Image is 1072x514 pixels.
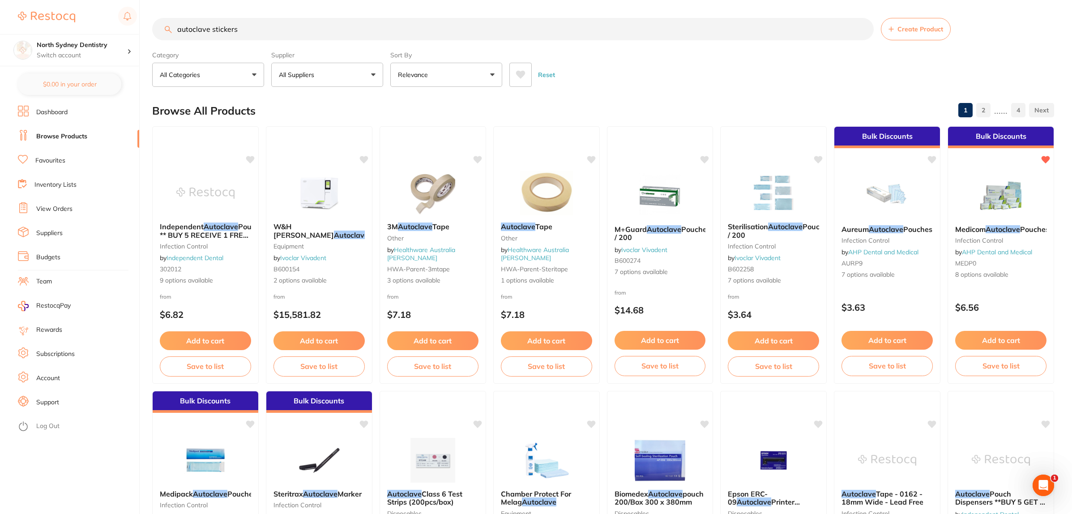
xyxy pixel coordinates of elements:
small: infection control [160,501,251,509]
em: Autoclave [648,489,683,498]
em: Autoclave [647,225,681,234]
span: Tape [432,222,449,231]
small: other [501,235,592,242]
small: infection control [728,243,819,250]
div: Bulk Discounts [266,391,372,413]
img: Sterilisation Autoclave Pouches / 200 [744,171,803,215]
span: Pouches [903,225,932,234]
button: Add to cart [501,331,592,350]
span: B600154 [273,265,299,273]
em: Autoclave [768,222,803,231]
b: W&H Lisa Autoclave Steriliser [273,223,365,239]
em: Autoclave [204,222,238,231]
span: by [387,246,455,262]
button: Save to list [728,356,819,376]
span: Steritrax [273,489,303,498]
span: Pouches / 200 [728,222,832,239]
a: Healthware Australia [PERSON_NAME] [501,246,569,262]
a: Healthware Australia [PERSON_NAME] [387,246,455,262]
span: B600274 [615,257,641,265]
img: Medipack Autoclave Pouches [176,438,235,483]
img: Biomedex Autoclave pouch 200/Box 300 x 380mm [631,438,689,483]
p: Relevance [398,70,431,79]
b: Epson ERC-09 Autoclave Printer Ribbon [728,490,819,506]
span: B602258 [728,265,754,273]
label: Category [152,51,264,59]
span: pouch 200/Box 300 x 380mm [615,489,704,506]
span: 7 options available [841,270,933,279]
span: from [501,293,513,300]
div: Bulk Discounts [153,391,258,413]
span: by [841,248,918,256]
b: Steritrax Autoclave Marker [273,490,365,498]
b: Autoclave Tape [501,223,592,231]
button: Relevance [390,63,502,87]
img: M+Guard Autoclave Pouches / 200 [631,173,689,218]
p: $7.18 [387,309,478,320]
p: All Suppliers [279,70,318,79]
button: All Suppliers [271,63,383,87]
span: 7 options available [615,268,706,277]
small: other [387,235,478,242]
em: Autoclave [955,489,990,498]
small: equipment [273,243,365,250]
b: Biomedex Autoclave pouch 200/Box 300 x 380mm [615,490,706,506]
a: Favourites [35,156,65,165]
img: Autoclave Tape - 0162 - 18mm Wide - Lead Free [858,438,916,483]
em: Autoclave [986,225,1020,234]
div: Bulk Discounts [948,127,1054,148]
span: Pouches [1020,225,1049,234]
em: Autoclave [522,497,556,506]
span: Pouches [227,489,256,498]
em: Autoclave [193,489,227,498]
p: $6.82 [160,309,251,320]
span: Pouches ** BUY 5 RECEIVE 1 FREE OR BUY 10 GET 3 FREE OR BUY 20 GET 8 FREE ** [160,222,267,256]
span: by [955,248,1032,256]
span: Biomedex [615,489,648,498]
img: RestocqPay [18,301,29,311]
a: Rewards [36,326,62,334]
span: Independent [160,222,204,231]
label: Supplier [271,51,383,59]
a: 1 [958,101,973,119]
button: Save to list [387,356,478,376]
button: Reset [535,63,558,87]
span: by [501,246,569,262]
a: RestocqPay [18,301,71,311]
button: Create Product [881,18,951,40]
button: Save to list [273,356,365,376]
a: Suppliers [36,229,63,238]
button: Add to cart [955,331,1046,350]
button: Save to list [615,356,706,376]
b: Sterilisation Autoclave Pouches / 200 [728,223,819,239]
b: Medipack Autoclave Pouches [160,490,251,498]
b: Autoclave Tape - 0162 - 18mm Wide - Lead Free [841,490,933,506]
a: Independent Dental [167,254,223,262]
span: 302012 [160,265,181,273]
a: Ivoclar Vivadent [735,254,781,262]
button: $0.00 in your order [18,73,121,95]
span: Medipack [160,489,193,498]
em: Autoclave [737,497,771,506]
em: Autoclave [334,231,368,240]
button: Add to cart [273,331,365,350]
p: All Categories [160,70,204,79]
img: Aureum Autoclave Pouches [858,173,916,218]
span: Tape [535,222,552,231]
span: Sterilisation [728,222,768,231]
span: Class 6 Test Strips (200pcs/box) [387,489,462,506]
span: 1 options available [501,276,592,285]
small: infection control [160,243,251,250]
em: Autoclave [387,489,422,498]
p: ...... [994,105,1008,116]
a: AHP Dental and Medical [848,248,918,256]
span: W&H [PERSON_NAME] [273,222,334,239]
input: Search Products [152,18,874,40]
span: 3M [387,222,398,231]
span: 9 options available [160,276,251,285]
span: Aureum [841,225,869,234]
span: from [615,289,626,296]
em: Autoclave [398,222,432,231]
em: Autoclave [303,489,337,498]
b: Chamber Protect For Melag Autoclave [501,490,592,506]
